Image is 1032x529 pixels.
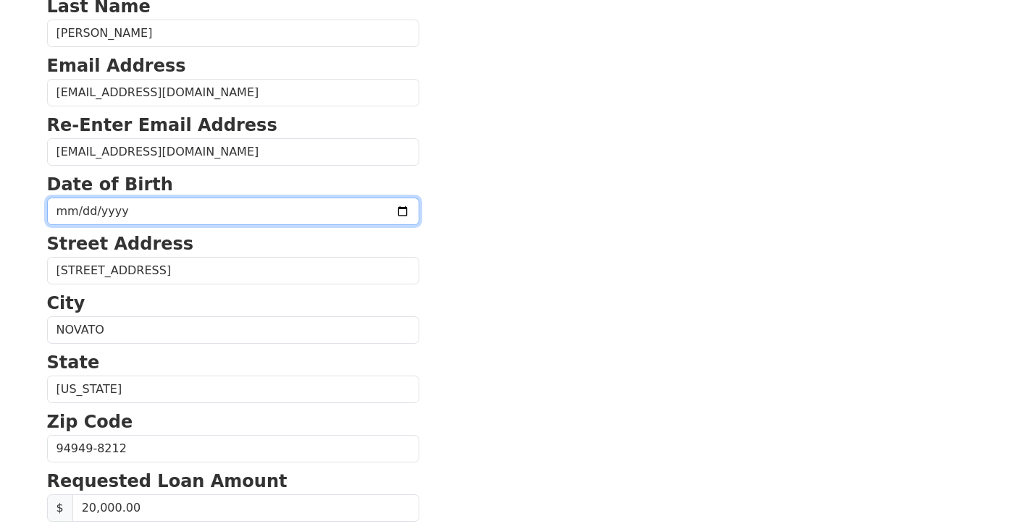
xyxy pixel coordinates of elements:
[47,257,419,284] input: Street Address
[47,138,419,166] input: Re-Enter Email Address
[47,79,419,106] input: Email Address
[47,56,186,76] strong: Email Address
[47,412,133,432] strong: Zip Code
[47,471,288,491] strong: Requested Loan Amount
[47,234,194,254] strong: Street Address
[47,293,85,313] strong: City
[47,435,419,462] input: Zip Code
[47,115,277,135] strong: Re-Enter Email Address
[47,316,419,344] input: City
[47,174,173,195] strong: Date of Birth
[47,352,100,373] strong: State
[47,494,73,522] span: $
[72,494,419,522] input: Requested Loan Amount
[47,20,419,47] input: Last Name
